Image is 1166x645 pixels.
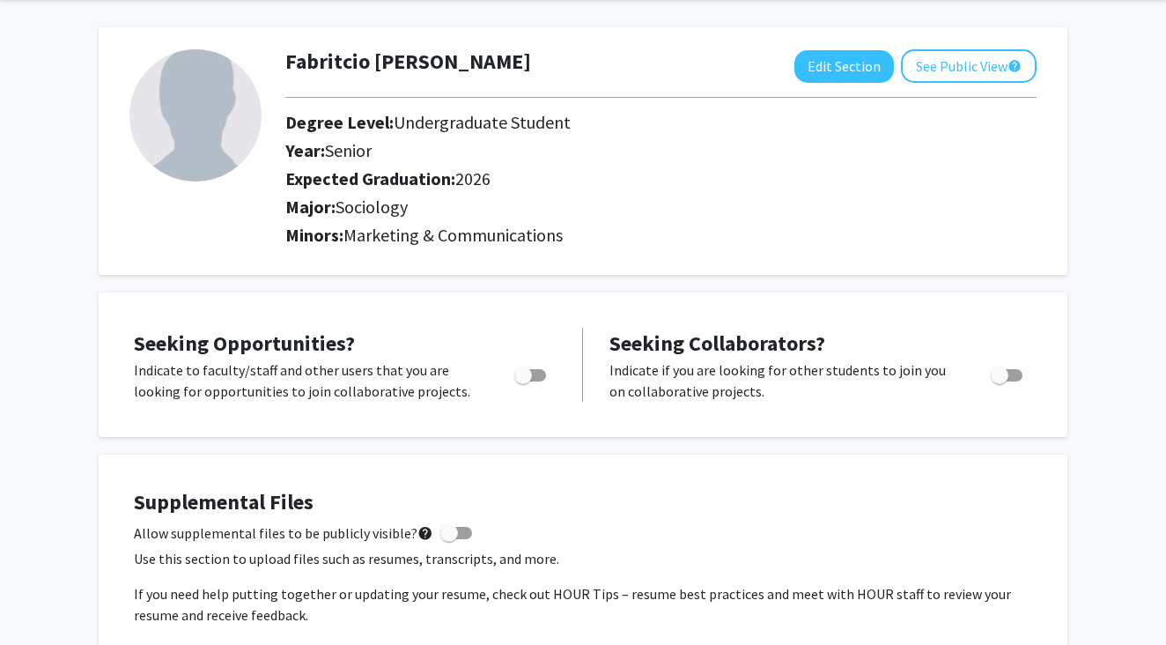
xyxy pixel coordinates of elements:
h2: Major: [285,196,1037,218]
button: Edit Section [794,50,894,83]
span: Seeking Opportunities? [134,330,355,357]
p: Indicate if you are looking for other students to join you on collaborative projects. [609,360,957,402]
span: Undergraduate Student [394,111,571,133]
img: Profile Picture [129,49,262,182]
h2: Year: [285,140,915,161]
button: See Public View [901,49,1037,83]
p: Indicate to faculty/staff and other users that you are looking for opportunities to join collabor... [134,360,481,402]
div: Success [889,548,1118,575]
mat-icon: help [1007,56,1022,77]
div: Toggle [507,360,556,386]
span: Sociology [336,196,408,218]
h1: Fabritcio [PERSON_NAME] [285,49,531,75]
iframe: Chat [13,566,75,632]
span: Marketing & Communications [343,224,563,246]
mat-icon: help [417,523,433,544]
p: If you need help putting together or updating your resume, check out HOUR Tips – resume best prac... [134,583,1032,626]
span: 2026 [455,167,491,189]
h2: Degree Level: [285,112,915,133]
div: Toggle [984,360,1032,386]
span: Allow supplemental files to be publicly visible? [134,523,433,544]
p: Use this section to upload files such as resumes, transcripts, and more. [134,548,1032,569]
h4: Supplemental Files [134,490,1032,515]
h2: Expected Graduation: [285,168,915,189]
span: Seeking Collaborators? [609,330,825,357]
span: Senior [325,139,372,161]
h2: Minors: [285,225,1037,246]
div: Your account has been successfully created! [889,575,1118,610]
